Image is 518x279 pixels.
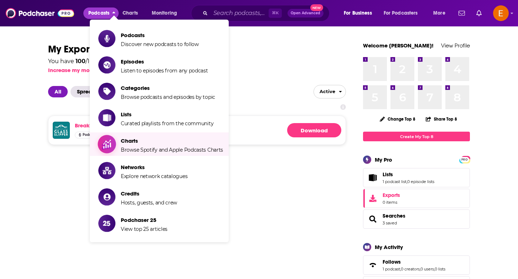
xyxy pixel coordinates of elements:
[425,112,457,126] button: Share Top 8
[121,137,223,144] span: Charts
[375,115,420,123] button: Change Top 8
[441,42,470,49] a: View Profile
[456,7,468,19] a: Show notifications dropdown
[287,123,341,137] a: Download
[363,255,470,275] span: Follows
[493,5,509,21] img: User Profile
[121,217,167,223] span: Podchaser 25
[407,179,434,184] a: 0 episode lists
[383,259,401,265] span: Follows
[493,5,509,21] span: Logged in as emilymorris
[288,9,323,17] button: Open AdvancedNew
[383,179,406,184] a: 1 podcast list
[435,267,445,272] a: 0 lists
[428,7,454,19] button: open menu
[121,58,208,65] span: Episodes
[383,220,397,225] a: 3 saved
[383,171,393,178] span: Lists
[121,199,177,206] span: Hosts, guests, and crew
[198,5,336,21] div: Search podcasts, credits, & more...
[75,122,166,129] a: Breaking the Glass Slipper: Women in science fiction, fantasy, and horror
[121,190,177,197] span: Credits
[121,226,167,232] span: View top 25 articles
[460,157,469,162] span: PRO
[460,157,469,162] a: PRO
[121,173,187,179] span: Explore network catalogues
[375,244,403,250] div: My Activity
[383,192,400,198] span: Exports
[379,7,428,19] button: open menu
[401,267,420,272] a: 0 creators
[269,9,282,18] span: ⌘ K
[363,132,470,141] a: Create My Top 8
[366,260,380,270] a: Follows
[383,171,434,178] a: Lists
[420,267,434,272] a: 0 users
[83,133,96,137] span: Podcast
[48,86,71,97] button: All
[121,67,208,74] span: Listen to episodes from any podcast
[363,168,470,187] span: Lists
[384,8,418,18] span: For Podcasters
[121,94,215,100] span: Browse podcasts and episodes by topic
[473,7,485,19] a: Show notifications dropdown
[363,42,434,49] a: Welcome [PERSON_NAME]!
[71,86,118,97] span: Spreadsheets
[363,189,470,208] a: Exports
[383,267,400,272] a: 1 podcast
[121,32,199,39] span: Podcasts
[363,209,470,229] span: Searches
[366,173,380,183] a: Lists
[383,213,405,219] a: Searches
[339,7,381,19] button: open menu
[121,147,223,153] span: Browse Spotify and Apple Podcasts Charts
[493,5,509,21] button: Show profile menu
[88,8,109,18] span: Podcasts
[121,111,213,118] span: Lists
[383,200,400,205] span: 0 items
[291,11,320,15] span: Open Advanced
[121,120,213,127] span: Curated playlists from the community
[118,7,142,19] a: Charts
[123,8,138,18] span: Charts
[152,8,177,18] span: Monitoring
[48,86,68,97] span: All
[71,86,121,97] button: Spreadsheets
[121,85,215,91] span: Categories
[400,267,401,272] span: ,
[406,179,407,184] span: ,
[121,41,199,47] span: Discover new podcasts to follow
[375,156,392,163] div: My Pro
[211,7,269,19] input: Search podcasts, credits, & more...
[48,43,346,56] h1: My Exports
[53,122,70,139] img: Breaking the Glass Slipper: Women in science fiction, fantasy, and horror
[314,85,346,98] button: open menu
[310,4,323,11] span: New
[76,58,86,65] span: 100
[344,8,372,18] span: For Business
[383,259,445,265] a: Follows
[147,7,186,19] button: open menu
[83,7,119,19] button: close menu
[48,59,225,64] div: You have / 100 PDF exports and / 100 Insights exports left
[121,164,187,171] span: Networks
[6,6,74,20] img: Podchaser - Follow, Share and Rate Podcasts
[314,86,335,97] span: Active
[433,8,445,18] span: More
[366,214,380,224] a: Searches
[48,67,138,73] button: Increase my monthly exports limits
[366,193,380,203] span: Exports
